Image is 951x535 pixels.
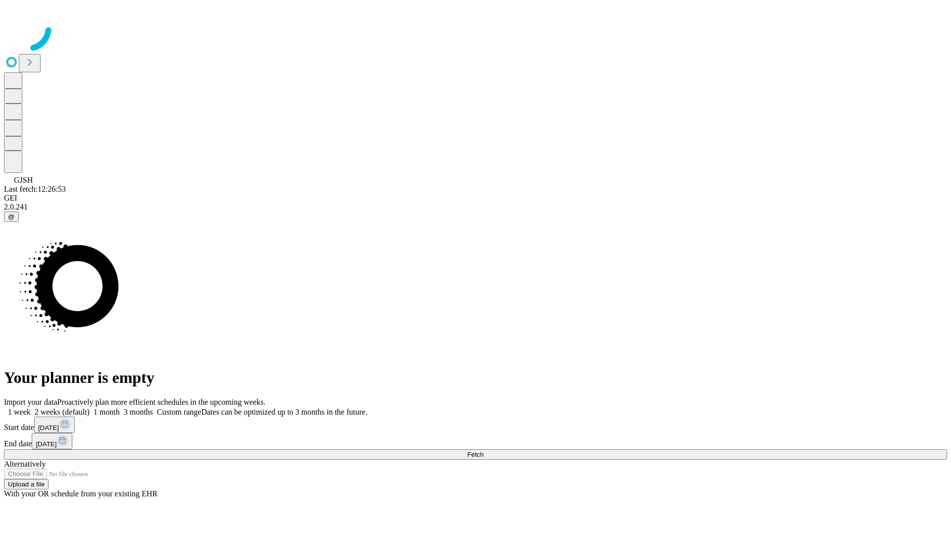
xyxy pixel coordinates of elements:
[157,408,201,416] span: Custom range
[4,479,49,489] button: Upload a file
[36,440,56,448] span: [DATE]
[4,449,947,460] button: Fetch
[4,212,19,222] button: @
[4,185,66,193] span: Last fetch: 12:26:53
[124,408,153,416] span: 3 months
[4,460,46,468] span: Alternatively
[4,433,947,449] div: End date
[4,194,947,203] div: GEI
[38,424,59,431] span: [DATE]
[32,433,72,449] button: [DATE]
[4,489,158,498] span: With your OR schedule from your existing EHR
[4,369,947,387] h1: Your planner is empty
[4,203,947,212] div: 2.0.241
[8,213,15,220] span: @
[57,398,265,406] span: Proactively plan more efficient schedules in the upcoming weeks.
[14,176,33,184] span: GJSH
[467,451,483,458] span: Fetch
[94,408,120,416] span: 1 month
[4,398,57,406] span: Import your data
[8,408,31,416] span: 1 week
[34,417,75,433] button: [DATE]
[35,408,90,416] span: 2 weeks (default)
[4,417,947,433] div: Start date
[201,408,367,416] span: Dates can be optimized up to 3 months in the future.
